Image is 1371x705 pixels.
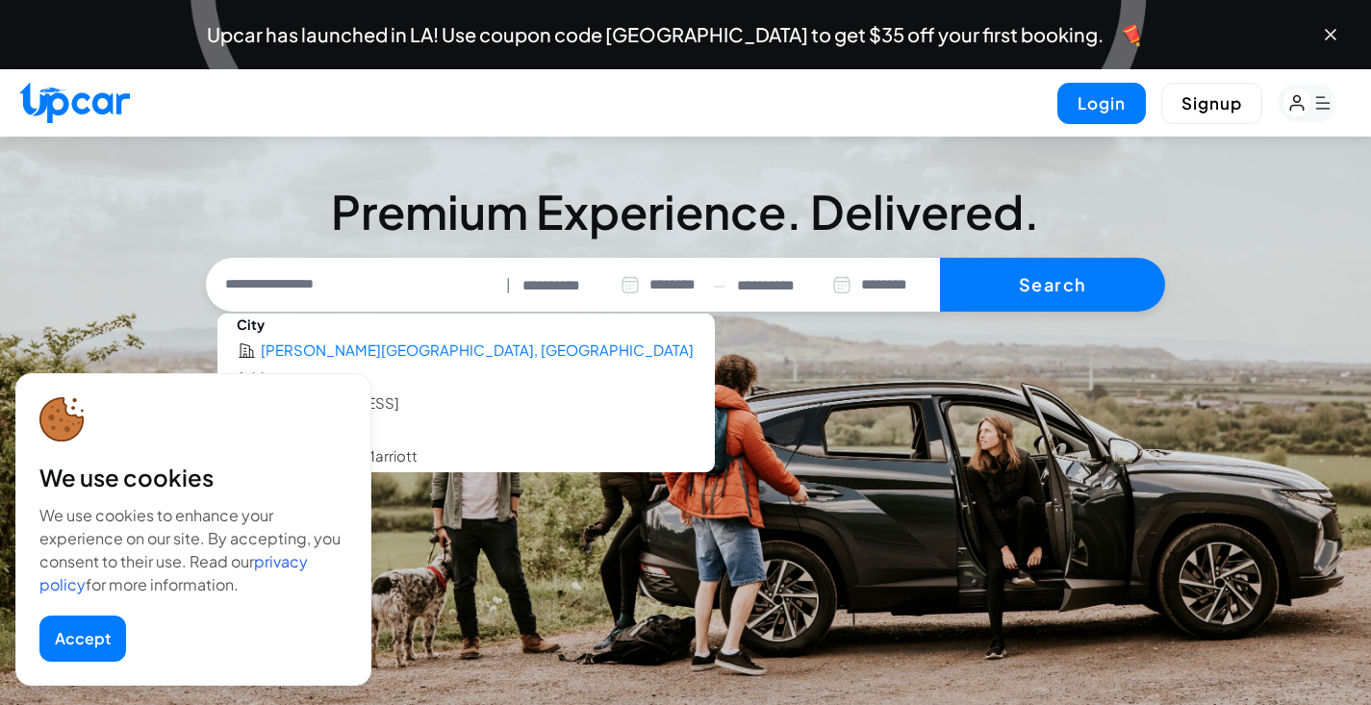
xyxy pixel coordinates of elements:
span: Upcar has launched in LA! Use coupon code [GEOGRAPHIC_DATA] to get $35 off your first booking. [207,25,1104,44]
button: Close banner [1321,25,1340,44]
div: We use cookies to enhance your experience on our site. By accepting, you consent to their use. Re... [39,504,347,596]
button: Search [940,258,1165,312]
button: Accept [39,616,126,662]
span: | [506,274,511,296]
button: Login [1057,83,1146,124]
h3: Premium Experience. Delivered. [206,189,1166,235]
span: Address [217,364,310,390]
img: cookie-icon.svg [39,397,85,442]
button: Signup [1161,83,1262,124]
li: [PERSON_NAME][GEOGRAPHIC_DATA], [GEOGRAPHIC_DATA] [261,340,694,362]
img: City [239,342,255,359]
span: — [713,274,725,296]
div: We use cookies [39,462,347,492]
span: City [217,311,284,338]
img: Upcar Logo [19,82,130,123]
